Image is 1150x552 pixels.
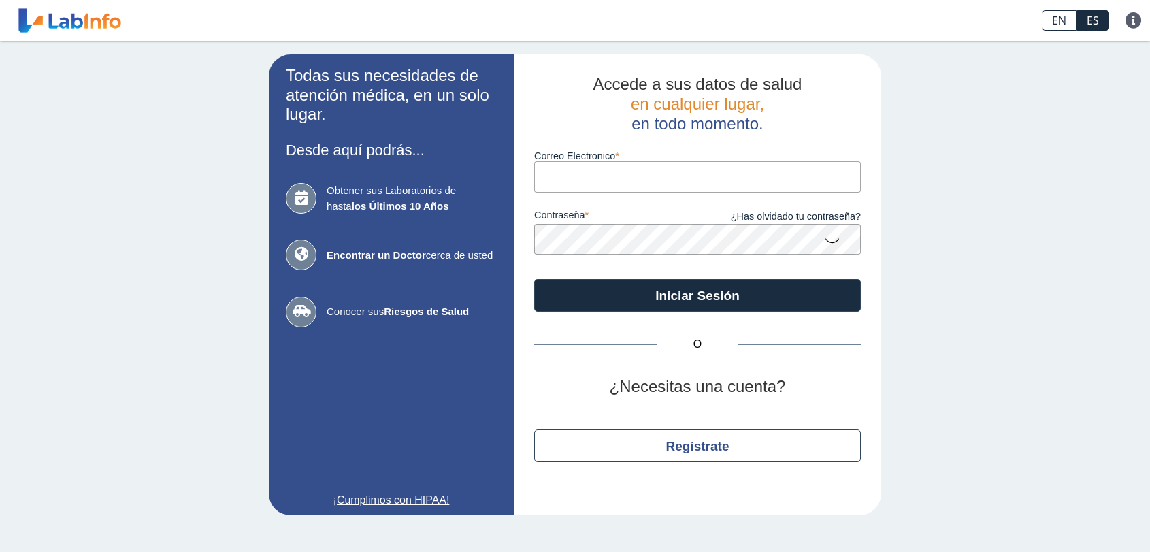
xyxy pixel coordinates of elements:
[286,142,497,159] h3: Desde aquí podrás...
[631,114,763,133] span: en todo momento.
[327,248,497,263] span: cerca de usted
[327,304,497,320] span: Conocer sus
[327,183,497,214] span: Obtener sus Laboratorios de hasta
[534,429,861,462] button: Regístrate
[697,210,861,225] a: ¿Has olvidado tu contraseña?
[286,66,497,125] h2: Todas sus necesidades de atención médica, en un solo lugar.
[1077,10,1109,31] a: ES
[384,306,469,317] b: Riesgos de Salud
[286,492,497,508] a: ¡Cumplimos con HIPAA!
[327,249,426,261] b: Encontrar un Doctor
[631,95,764,113] span: en cualquier lugar,
[593,75,802,93] span: Accede a sus datos de salud
[534,150,861,161] label: Correo Electronico
[534,210,697,225] label: contraseña
[534,377,861,397] h2: ¿Necesitas una cuenta?
[657,336,738,353] span: O
[352,200,449,212] b: los Últimos 10 Años
[1042,10,1077,31] a: EN
[534,279,861,312] button: Iniciar Sesión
